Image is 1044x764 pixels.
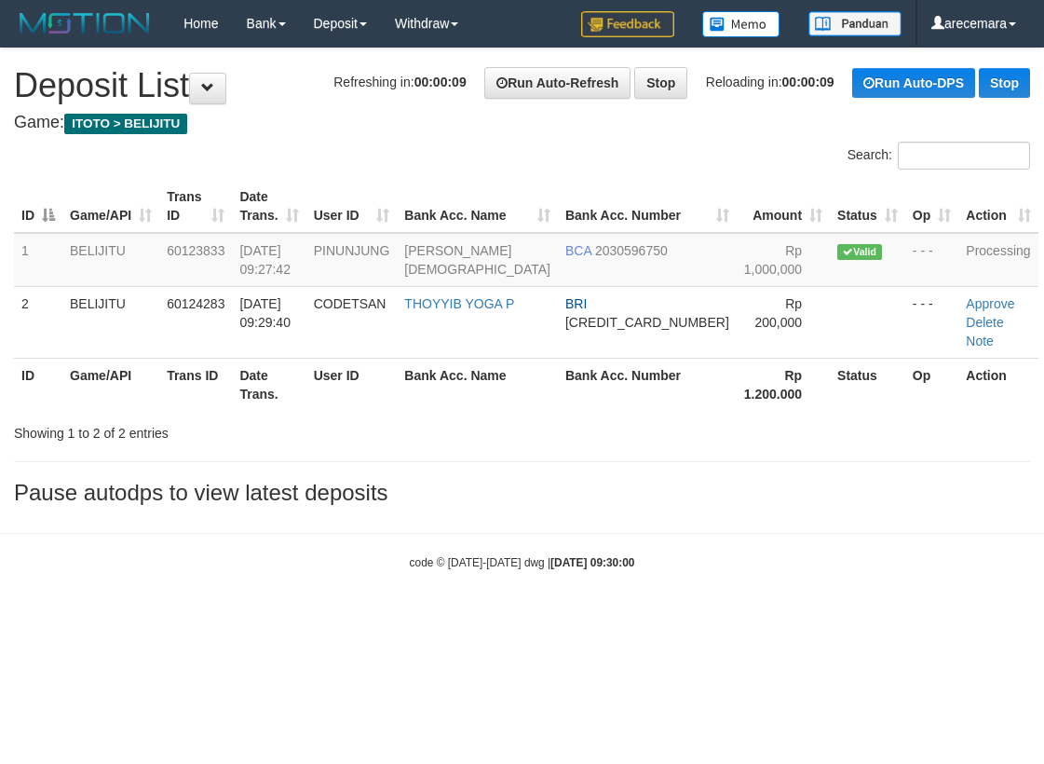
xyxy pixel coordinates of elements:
th: Bank Acc. Number [558,358,737,411]
img: panduan.png [808,11,902,36]
td: 2 [14,286,62,358]
td: BELIJITU [62,233,159,287]
small: code © [DATE]-[DATE] dwg | [410,556,635,569]
a: Stop [979,68,1030,98]
th: Date Trans.: activate to sort column ascending [232,180,305,233]
a: Approve [966,296,1014,311]
label: Search: [847,142,1030,170]
th: Op [905,358,958,411]
span: ITOTO > BELIJITU [64,114,187,134]
span: [DATE] 09:29:40 [239,296,291,330]
a: Note [966,334,994,348]
th: Game/API: activate to sort column ascending [62,180,159,233]
th: Status [830,358,905,411]
th: Rp 1.200.000 [737,358,830,411]
th: Status: activate to sort column ascending [830,180,905,233]
span: Copy 2030596750 to clipboard [595,243,668,258]
span: Rp 200,000 [754,296,802,330]
th: User ID: activate to sort column ascending [306,180,398,233]
th: User ID [306,358,398,411]
th: Bank Acc. Name [397,358,558,411]
th: Bank Acc. Name: activate to sort column ascending [397,180,558,233]
span: BCA [565,243,591,258]
span: CODETSAN [314,296,386,311]
th: Game/API [62,358,159,411]
th: Date Trans. [232,358,305,411]
h1: Deposit List [14,67,1030,104]
span: Copy 690901022707537 to clipboard [565,315,729,330]
td: 1 [14,233,62,287]
td: - - - [905,233,958,287]
th: Action: activate to sort column ascending [958,180,1037,233]
div: Showing 1 to 2 of 2 entries [14,416,421,443]
a: THOYYIB YOGA P [404,296,514,311]
input: Search: [898,142,1030,170]
td: - - - [905,286,958,358]
strong: 00:00:09 [782,75,834,89]
th: Bank Acc. Number: activate to sort column ascending [558,180,737,233]
th: Trans ID [159,358,232,411]
th: Op: activate to sort column ascending [905,180,958,233]
th: Trans ID: activate to sort column ascending [159,180,232,233]
span: Rp 1,000,000 [744,243,802,277]
th: ID [14,358,62,411]
a: Run Auto-Refresh [484,67,630,99]
img: Feedback.jpg [581,11,674,37]
a: [PERSON_NAME][DEMOGRAPHIC_DATA] [404,243,550,277]
h3: Pause autodps to view latest deposits [14,481,1030,505]
img: Button%20Memo.svg [702,11,780,37]
a: Delete [966,315,1003,330]
span: [DATE] 09:27:42 [239,243,291,277]
th: Amount: activate to sort column ascending [737,180,830,233]
td: Processing [958,233,1037,287]
span: 60123833 [167,243,224,258]
span: 60124283 [167,296,224,311]
a: Stop [634,67,687,99]
img: MOTION_logo.png [14,9,156,37]
th: Action [958,358,1037,411]
td: BELIJITU [62,286,159,358]
span: Refreshing in: [333,75,466,89]
strong: 00:00:09 [414,75,467,89]
th: ID: activate to sort column descending [14,180,62,233]
span: Valid transaction [837,244,882,260]
a: Run Auto-DPS [852,68,975,98]
span: Reloading in: [706,75,834,89]
span: PINUNJUNG [314,243,390,258]
strong: [DATE] 09:30:00 [550,556,634,569]
h4: Game: [14,114,1030,132]
span: BRI [565,296,587,311]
